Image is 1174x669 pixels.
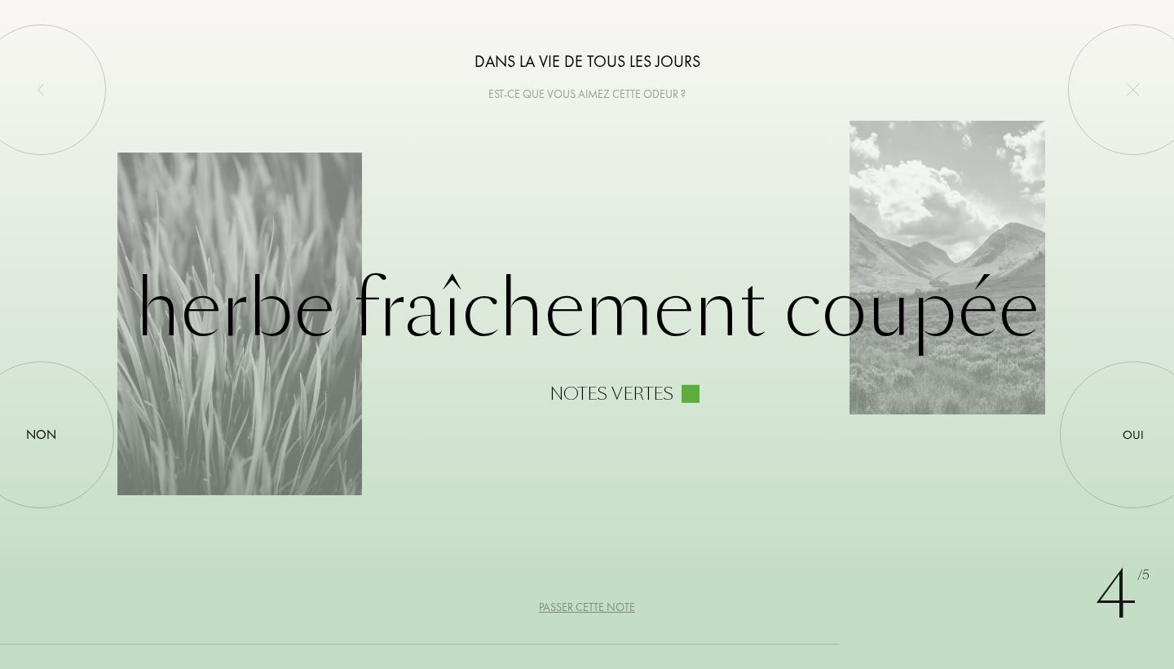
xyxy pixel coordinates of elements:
div: Non [26,425,56,445]
img: quit_onboard.svg [1127,83,1140,96]
img: left_onboard.svg [34,83,47,96]
span: /5 [1137,566,1150,585]
div: Oui [1123,426,1144,445]
div: Herbe fraîchement coupée [117,267,1057,403]
div: 4 [1095,547,1150,645]
div: Notes vertes [549,384,673,402]
div: Passer cette note [539,599,635,616]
